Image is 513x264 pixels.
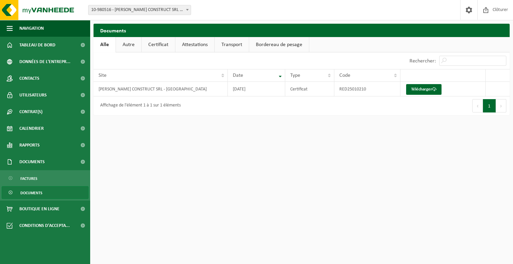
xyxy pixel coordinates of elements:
[2,186,89,199] a: Documents
[496,99,506,112] button: Next
[19,103,42,120] span: Contrat(s)
[19,201,59,217] span: Boutique en ligne
[285,82,334,96] td: Certificat
[2,172,89,185] a: Factures
[89,5,191,15] span: 10-980516 - B.J. CONSTRUCT SRL - LOUPOIGNE
[94,37,116,52] a: Alle
[19,20,44,37] span: Navigation
[97,100,181,112] div: Affichage de l'élément 1 à 1 sur 1 éléments
[472,99,483,112] button: Previous
[19,70,39,87] span: Contacts
[94,24,510,37] h2: Documents
[249,37,309,52] a: Bordereau de pesage
[19,154,45,170] span: Documents
[409,58,436,64] label: Rechercher:
[339,73,350,78] span: Code
[175,37,214,52] a: Attestations
[116,37,141,52] a: Autre
[290,73,300,78] span: Type
[19,217,70,234] span: Conditions d'accepta...
[142,37,175,52] a: Certificat
[20,172,37,185] span: Factures
[233,73,243,78] span: Date
[19,120,44,137] span: Calendrier
[19,37,55,53] span: Tableau de bord
[215,37,249,52] a: Transport
[334,82,400,96] td: RED25010210
[483,99,496,112] button: 1
[406,84,442,95] a: Télécharger
[94,82,228,96] td: [PERSON_NAME] CONSTRUCT SRL - [GEOGRAPHIC_DATA]
[88,5,191,15] span: 10-980516 - B.J. CONSTRUCT SRL - LOUPOIGNE
[99,73,107,78] span: Site
[20,187,42,199] span: Documents
[19,137,40,154] span: Rapports
[19,87,47,103] span: Utilisateurs
[19,53,70,70] span: Données de l'entrepr...
[228,82,285,96] td: [DATE]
